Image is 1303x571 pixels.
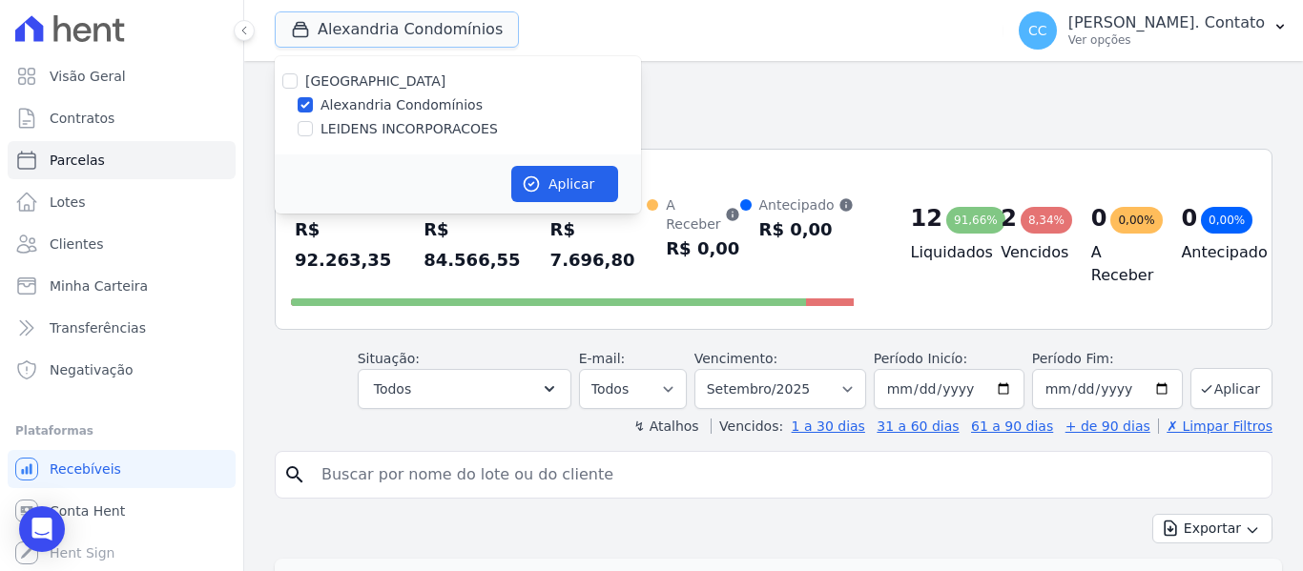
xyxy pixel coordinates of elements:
[295,214,404,275] div: R$ 92.263,35
[711,418,783,434] label: Vencidos:
[358,369,571,409] button: Todos
[1001,241,1061,264] h4: Vencidos
[424,214,530,275] div: R$ 84.566,55
[971,418,1053,434] a: 61 a 90 dias
[50,151,105,170] span: Parcelas
[1091,203,1107,234] div: 0
[1181,203,1197,234] div: 0
[1021,207,1072,234] div: 8,34%
[50,459,121,479] span: Recebíveis
[694,351,777,366] label: Vencimento:
[666,195,739,234] div: A Receber
[1065,418,1150,434] a: + de 90 dias
[8,99,236,137] a: Contratos
[374,377,411,400] span: Todos
[50,235,103,254] span: Clientes
[1110,207,1162,234] div: 0,00%
[275,11,519,48] button: Alexandria Condomínios
[50,67,126,86] span: Visão Geral
[50,109,114,128] span: Contratos
[511,166,618,202] button: Aplicar
[358,351,420,366] label: Situação:
[1032,349,1183,369] label: Período Fim:
[15,419,228,442] div: Plataformas
[1201,207,1252,234] div: 0,00%
[50,318,146,337] span: Transferências
[1158,418,1272,434] a: ✗ Limpar Filtros
[8,267,236,305] a: Minha Carteira
[8,141,236,179] a: Parcelas
[19,506,65,552] div: Open Intercom Messenger
[305,73,445,89] label: [GEOGRAPHIC_DATA]
[1091,241,1151,287] h4: A Receber
[1152,514,1272,543] button: Exportar
[1068,32,1265,48] p: Ver opções
[759,214,854,245] div: R$ 0,00
[1001,203,1017,234] div: 2
[633,418,698,434] label: ↯ Atalhos
[666,234,739,264] div: R$ 0,00
[877,418,959,434] a: 31 a 60 dias
[911,241,971,264] h4: Liquidados
[310,456,1264,494] input: Buscar por nome do lote ou do cliente
[8,351,236,389] a: Negativação
[50,276,148,296] span: Minha Carteira
[321,119,498,139] label: LEIDENS INCORPORACOES
[1028,24,1047,37] span: CC
[911,203,942,234] div: 12
[1068,13,1265,32] p: [PERSON_NAME]. Contato
[321,95,483,115] label: Alexandria Condomínios
[579,351,626,366] label: E-mail:
[50,193,86,212] span: Lotes
[8,309,236,347] a: Transferências
[8,225,236,263] a: Clientes
[1190,368,1272,409] button: Aplicar
[275,76,1272,111] h2: Parcelas
[50,360,134,379] span: Negativação
[1181,241,1241,264] h4: Antecipado
[8,492,236,530] a: Conta Hent
[792,418,865,434] a: 1 a 30 dias
[874,351,967,366] label: Período Inicío:
[946,207,1005,234] div: 91,66%
[8,57,236,95] a: Visão Geral
[8,450,236,488] a: Recebíveis
[50,501,125,520] span: Conta Hent
[8,183,236,221] a: Lotes
[1003,4,1303,57] button: CC [PERSON_NAME]. Contato Ver opções
[283,463,306,486] i: search
[550,214,648,275] div: R$ 7.696,80
[759,195,854,214] div: Antecipado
